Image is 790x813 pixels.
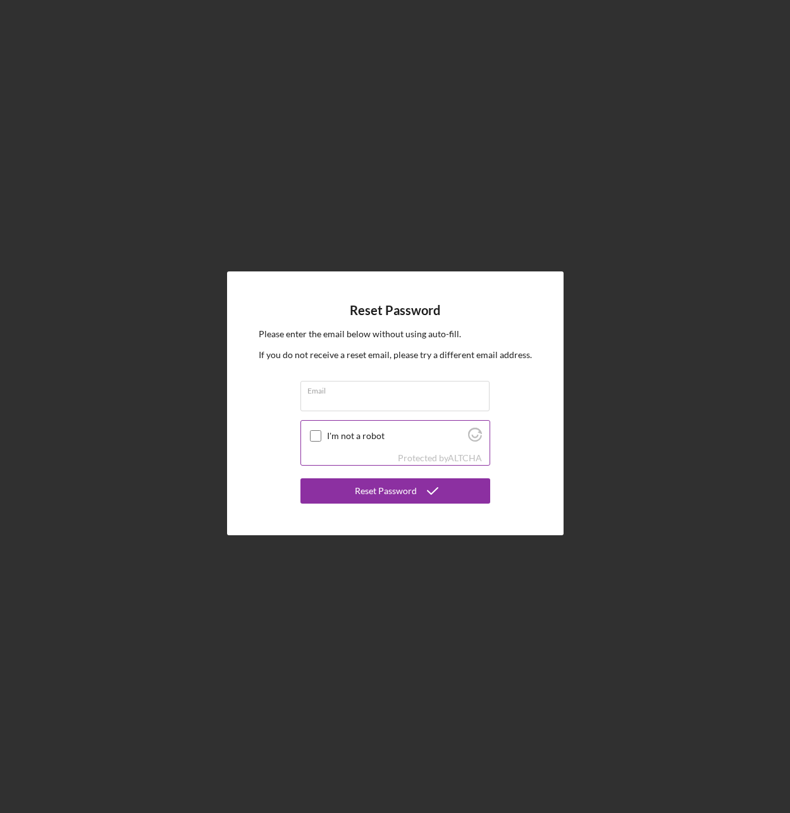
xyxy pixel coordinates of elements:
[355,478,417,504] div: Reset Password
[327,431,464,441] label: I'm not a robot
[259,348,532,362] p: If you do not receive a reset email, please try a different email address.
[350,303,440,318] h4: Reset Password
[259,327,532,341] p: Please enter the email below without using auto-fill.
[300,478,490,504] button: Reset Password
[398,453,482,463] div: Protected by
[448,452,482,463] a: Visit Altcha.org
[468,433,482,444] a: Visit Altcha.org
[307,382,490,395] label: Email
